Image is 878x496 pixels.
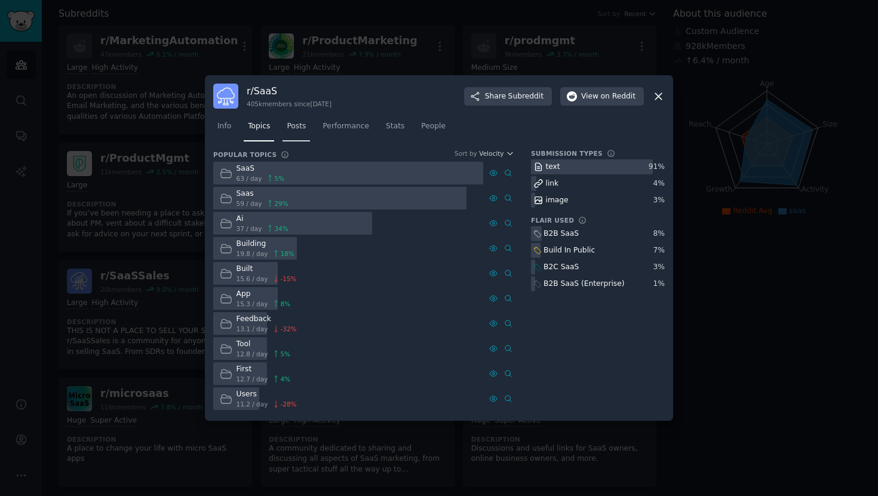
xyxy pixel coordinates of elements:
[237,364,291,375] div: First
[508,91,544,102] span: Subreddit
[318,117,373,141] a: Performance
[280,300,290,308] span: 8 %
[417,117,450,141] a: People
[653,262,665,273] div: 3 %
[247,85,331,97] h3: r/ SaaS
[653,245,665,256] div: 7 %
[280,375,290,383] span: 4 %
[546,162,560,172] div: text
[544,262,579,273] div: B2C SaaS
[237,339,291,350] div: Tool
[544,229,579,239] div: B2B SaaS
[581,91,636,102] span: View
[283,117,310,141] a: Posts
[280,350,290,358] span: 5 %
[386,121,404,132] span: Stats
[237,164,285,174] div: SaaS
[280,275,296,283] span: -15 %
[653,229,665,239] div: 8 %
[287,121,306,132] span: Posts
[237,199,262,208] span: 59 / day
[653,178,665,189] div: 4 %
[280,400,296,408] span: -28 %
[653,279,665,289] div: 1 %
[213,150,277,159] h3: Popular Topics
[237,289,291,300] div: App
[237,189,288,199] div: Saas
[237,275,268,283] span: 15.6 / day
[217,121,231,132] span: Info
[323,121,369,132] span: Performance
[213,84,238,109] img: SaaS
[237,389,297,400] div: Users
[237,264,297,275] div: Built
[244,117,274,141] a: Topics
[237,249,268,258] span: 19.8 / day
[421,121,446,132] span: People
[237,350,268,358] span: 12.8 / day
[479,149,504,158] span: Velocity
[213,117,235,141] a: Info
[237,214,288,224] div: Ai
[237,239,294,249] div: Building
[382,117,409,141] a: Stats
[464,87,552,106] button: ShareSubreddit
[237,314,297,325] div: Feedback
[455,149,477,158] div: Sort by
[280,325,296,333] span: -32 %
[237,325,268,333] span: 13.1 / day
[531,149,603,158] h3: Submission Types
[248,121,270,132] span: Topics
[546,178,559,189] div: link
[237,300,268,308] span: 15.3 / day
[237,224,262,233] span: 37 / day
[237,400,268,408] span: 11.2 / day
[274,174,284,183] span: 5 %
[649,162,665,172] div: 91 %
[544,279,625,289] div: B2B SaaS (Enterprise)
[274,224,288,233] span: 34 %
[280,249,294,258] span: 18 %
[653,195,665,206] div: 3 %
[247,100,331,108] div: 405k members since [DATE]
[560,87,644,106] button: Viewon Reddit
[531,216,574,224] h3: Flair Used
[274,199,288,208] span: 29 %
[485,91,544,102] span: Share
[237,375,268,383] span: 12.7 / day
[601,91,636,102] span: on Reddit
[237,174,262,183] span: 63 / day
[544,245,595,256] div: Build In Public
[546,195,569,206] div: image
[479,149,514,158] button: Velocity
